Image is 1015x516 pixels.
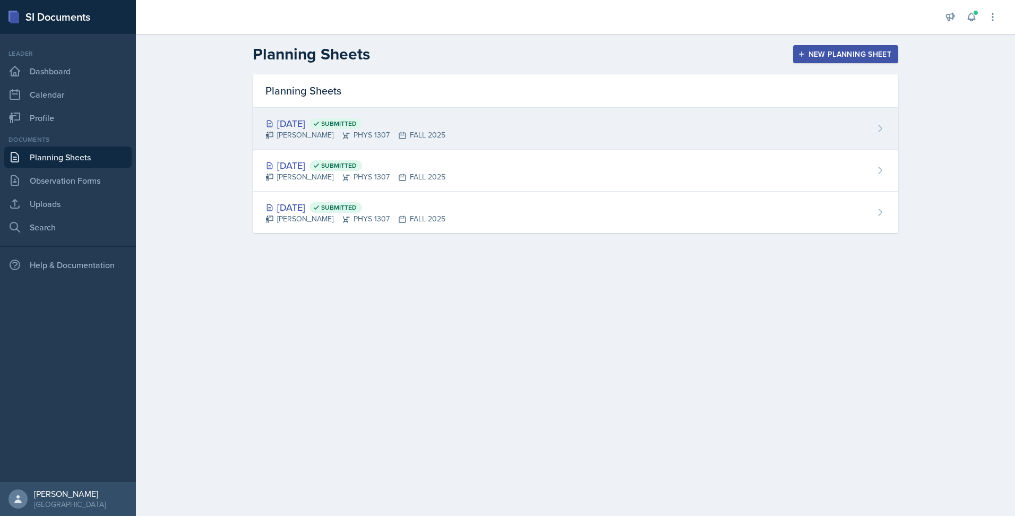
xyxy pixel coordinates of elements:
[321,203,357,212] span: Submitted
[4,61,132,82] a: Dashboard
[265,171,445,183] div: [PERSON_NAME] PHYS 1307 FALL 2025
[34,488,106,499] div: [PERSON_NAME]
[4,170,132,191] a: Observation Forms
[265,158,445,173] div: [DATE]
[265,130,445,141] div: [PERSON_NAME] PHYS 1307 FALL 2025
[253,74,898,108] div: Planning Sheets
[321,119,357,128] span: Submitted
[4,107,132,128] a: Profile
[265,116,445,131] div: [DATE]
[253,192,898,233] a: [DATE] Submitted [PERSON_NAME]PHYS 1307FALL 2025
[253,45,370,64] h2: Planning Sheets
[265,200,445,214] div: [DATE]
[253,108,898,150] a: [DATE] Submitted [PERSON_NAME]PHYS 1307FALL 2025
[4,254,132,276] div: Help & Documentation
[4,193,132,214] a: Uploads
[4,135,132,144] div: Documents
[4,84,132,105] a: Calendar
[800,50,891,58] div: New Planning Sheet
[321,161,357,170] span: Submitted
[4,147,132,168] a: Planning Sheets
[253,150,898,192] a: [DATE] Submitted [PERSON_NAME]PHYS 1307FALL 2025
[265,213,445,225] div: [PERSON_NAME] PHYS 1307 FALL 2025
[4,217,132,238] a: Search
[4,49,132,58] div: Leader
[793,45,898,63] button: New Planning Sheet
[34,499,106,510] div: [GEOGRAPHIC_DATA]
